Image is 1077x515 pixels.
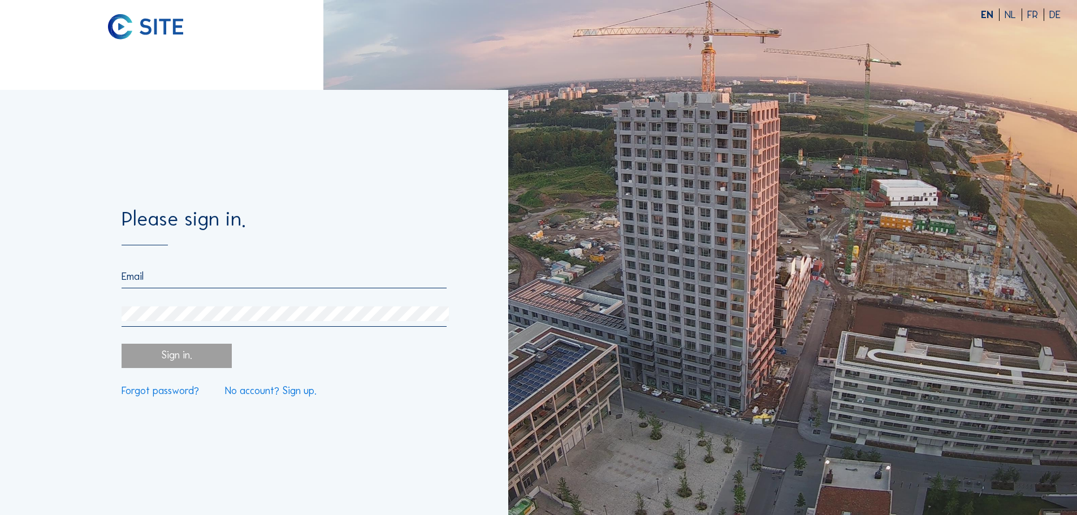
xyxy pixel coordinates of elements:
div: NL [1005,10,1022,20]
div: Please sign in. [122,209,446,245]
div: DE [1049,10,1061,20]
div: Sign in. [122,344,231,368]
div: EN [981,10,1000,20]
a: Forgot password? [122,386,199,396]
a: No account? Sign up. [225,386,317,396]
input: Email [122,270,446,283]
div: FR [1027,10,1044,20]
img: C-SITE logo [108,14,183,40]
